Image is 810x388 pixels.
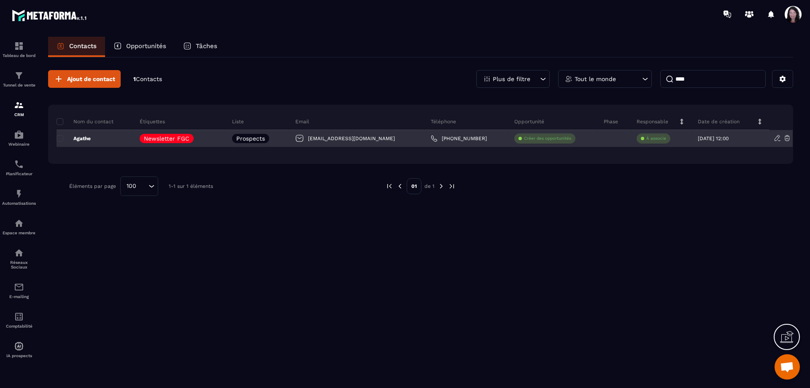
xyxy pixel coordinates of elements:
[2,64,36,94] a: formationformationTunnel de vente
[2,142,36,147] p: Webinaire
[48,37,105,57] a: Contacts
[2,153,36,182] a: schedulerschedulerPlanificateur
[133,75,162,83] p: 1
[14,189,24,199] img: automations
[2,241,36,276] a: social-networksocial-networkRéseaux Sociaux
[14,312,24,322] img: accountant
[2,123,36,153] a: automationsautomationsWebinaire
[69,183,116,189] p: Éléments par page
[698,118,740,125] p: Date de création
[105,37,175,57] a: Opportunités
[386,182,393,190] img: prev
[14,248,24,258] img: social-network
[144,136,189,141] p: Newsletter FGC
[232,118,244,125] p: Liste
[2,212,36,241] a: automationsautomationsEspace membre
[12,8,88,23] img: logo
[698,136,729,141] p: [DATE] 12:00
[14,218,24,228] img: automations
[14,100,24,110] img: formation
[136,76,162,82] span: Contacts
[14,130,24,140] img: automations
[57,118,113,125] p: Nom du contact
[431,118,456,125] p: Téléphone
[2,260,36,269] p: Réseaux Sociaux
[69,42,97,50] p: Contacts
[2,171,36,176] p: Planificateur
[14,282,24,292] img: email
[396,182,404,190] img: prev
[126,42,166,50] p: Opportunités
[14,341,24,351] img: automations
[448,182,456,190] img: next
[424,183,435,190] p: de 1
[2,182,36,212] a: automationsautomationsAutomatisations
[2,201,36,206] p: Automatisations
[175,37,226,57] a: Tâches
[14,41,24,51] img: formation
[124,182,139,191] span: 100
[14,159,24,169] img: scheduler
[2,294,36,299] p: E-mailing
[431,135,487,142] a: [PHONE_NUMBER]
[2,305,36,335] a: accountantaccountantComptabilité
[140,118,165,125] p: Étiquettes
[2,83,36,87] p: Tunnel de vente
[514,118,544,125] p: Opportunité
[139,182,146,191] input: Search for option
[67,75,115,83] span: Ajout de contact
[14,71,24,81] img: formation
[2,276,36,305] a: emailemailE-mailing
[2,94,36,123] a: formationformationCRM
[775,354,800,380] a: Ouvrir le chat
[2,35,36,64] a: formationformationTableau de bord
[493,76,530,82] p: Plus de filtre
[236,136,265,141] p: Prospects
[2,231,36,235] p: Espace membre
[169,183,213,189] p: 1-1 sur 1 éléments
[524,136,571,141] p: Créer des opportunités
[575,76,616,82] p: Tout le monde
[2,112,36,117] p: CRM
[637,118,668,125] p: Responsable
[2,353,36,358] p: IA prospects
[646,136,666,141] p: À associe
[196,42,217,50] p: Tâches
[57,135,91,142] p: Agathe
[48,70,121,88] button: Ajout de contact
[2,53,36,58] p: Tableau de bord
[407,178,421,194] p: 01
[295,118,309,125] p: Email
[437,182,445,190] img: next
[120,176,158,196] div: Search for option
[604,118,618,125] p: Phase
[2,324,36,328] p: Comptabilité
